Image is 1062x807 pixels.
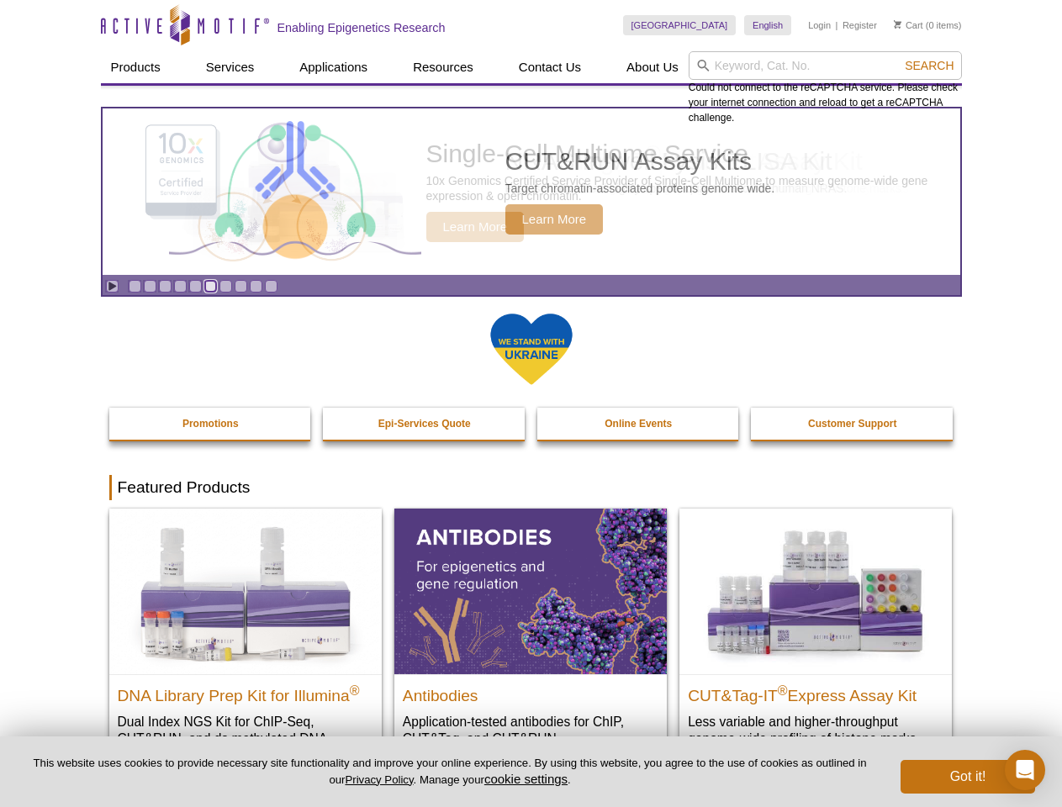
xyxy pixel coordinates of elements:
a: Login [808,19,831,31]
strong: Customer Support [808,418,896,430]
a: Products [101,51,171,83]
li: | [836,15,838,35]
a: English [744,15,791,35]
a: Go to slide 7 [219,280,232,293]
input: Keyword, Cat. No. [689,51,962,80]
a: Promotions [109,408,313,440]
a: Online Events [537,408,741,440]
button: cookie settings [484,772,568,786]
img: Your Cart [894,20,901,29]
a: Go to slide 3 [159,280,172,293]
strong: Epi-Services Quote [378,418,471,430]
img: All Antibodies [394,509,667,673]
a: All Antibodies Antibodies Application-tested antibodies for ChIP, CUT&Tag, and CUT&RUN. [394,509,667,763]
a: DNA Library Prep Kit for Illumina DNA Library Prep Kit for Illumina® Dual Index NGS Kit for ChIP-... [109,509,382,780]
a: Epi-Services Quote [323,408,526,440]
li: (0 items) [894,15,962,35]
a: Go to slide 9 [250,280,262,293]
p: This website uses cookies to provide necessary site functionality and improve your online experie... [27,756,873,788]
a: Toggle autoplay [106,280,119,293]
strong: Online Events [605,418,672,430]
a: Register [843,19,877,31]
h2: Antibodies [403,679,658,704]
strong: Promotions [182,418,239,430]
a: Go to slide 4 [174,280,187,293]
p: Less variable and higher-throughput genome-wide profiling of histone marks​. [688,713,943,747]
a: Cart [894,19,923,31]
button: Search [900,58,959,73]
span: Search [905,59,954,72]
p: Dual Index NGS Kit for ChIP-Seq, CUT&RUN, and ds methylated DNA assays. [118,713,373,764]
a: Services [196,51,265,83]
button: Got it! [901,760,1035,794]
a: CUT&Tag-IT® Express Assay Kit CUT&Tag-IT®Express Assay Kit Less variable and higher-throughput ge... [679,509,952,763]
a: Go to slide 8 [235,280,247,293]
a: Applications [289,51,378,83]
img: DNA Library Prep Kit for Illumina [109,509,382,673]
a: [GEOGRAPHIC_DATA] [623,15,737,35]
h2: CUT&Tag-IT Express Assay Kit [688,679,943,704]
div: Open Intercom Messenger [1005,750,1045,790]
h2: Featured Products [109,475,954,500]
a: Go to slide 2 [144,280,156,293]
img: CUT&Tag-IT® Express Assay Kit [679,509,952,673]
h2: DNA Library Prep Kit for Illumina [118,679,373,704]
a: Go to slide 1 [129,280,141,293]
a: Privacy Policy [345,773,413,786]
a: Resources [403,51,483,83]
a: Go to slide 10 [265,280,277,293]
a: Customer Support [751,408,954,440]
img: We Stand With Ukraine [489,312,573,387]
a: Go to slide 6 [204,280,217,293]
a: Go to slide 5 [189,280,202,293]
div: Could not connect to the reCAPTCHA service. Please check your internet connection and reload to g... [689,51,962,125]
sup: ® [350,683,360,697]
h2: Enabling Epigenetics Research [277,20,446,35]
sup: ® [778,683,788,697]
a: Contact Us [509,51,591,83]
a: About Us [616,51,689,83]
p: Application-tested antibodies for ChIP, CUT&Tag, and CUT&RUN. [403,713,658,747]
